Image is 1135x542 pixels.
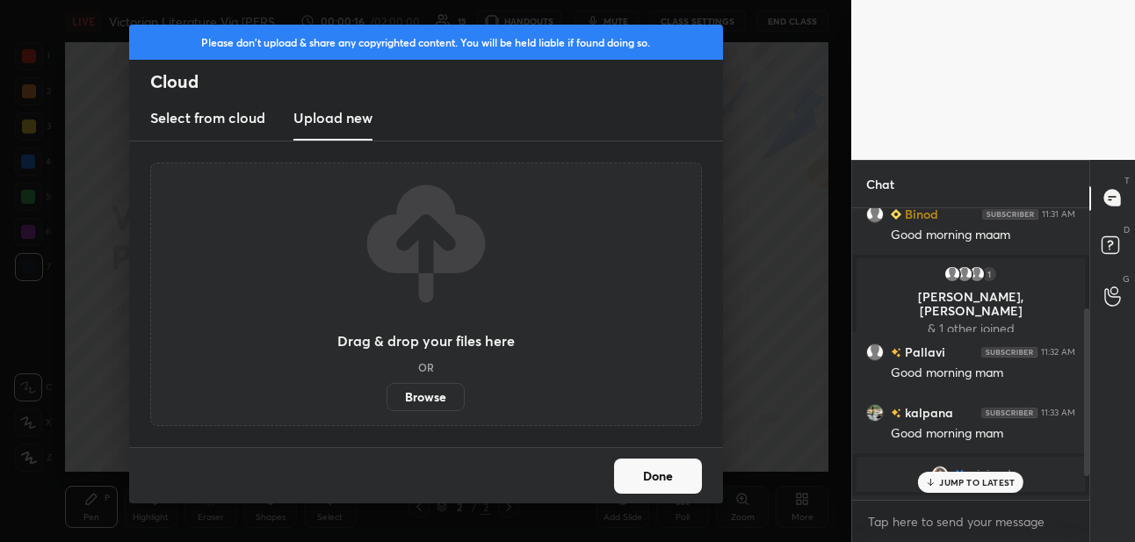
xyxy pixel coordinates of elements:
h5: OR [418,362,434,372]
img: 4P8fHbbgJtejmAAAAAElFTkSuQmCC [981,346,1037,357]
div: grid [852,208,1089,501]
p: & 1 other joined [867,322,1074,336]
p: D [1124,223,1130,236]
div: Good morning mam [891,365,1075,382]
span: joined [977,467,1011,481]
h2: Cloud [150,70,723,93]
div: 11:33 AM [1041,407,1075,417]
div: Please don't upload & share any copyrighted content. You will be held liable if found doing so. [129,25,723,60]
div: 1 [980,265,998,283]
img: default.png [968,265,986,283]
h3: Upload new [293,107,372,128]
div: 11:31 AM [1042,208,1075,219]
p: [PERSON_NAME], [PERSON_NAME] [867,290,1074,318]
img: 4P8fHbbgJtejmAAAAAElFTkSuQmCC [982,208,1038,219]
img: no-rating-badge.077c3623.svg [891,408,901,418]
img: default.png [956,265,973,283]
img: default.png [866,343,884,360]
span: You [956,467,977,481]
h6: kalpana [901,403,953,422]
div: 11:32 AM [1041,346,1075,357]
img: default.png [866,205,884,222]
h6: Binod [901,205,938,223]
div: Good morning maam [891,227,1075,244]
img: a7ac6fe6eda44e07ab3709a94de7a6bd.jpg [931,466,949,483]
p: G [1123,272,1130,285]
img: default.png [943,265,961,283]
img: 69b8ca4c7164483c8041842220d06d46.jpg [866,403,884,421]
div: Good morning mam [891,425,1075,443]
p: Chat [852,161,908,207]
img: no-rating-badge.077c3623.svg [891,348,901,358]
h3: Drag & drop your files here [337,334,515,348]
img: 4P8fHbbgJtejmAAAAAElFTkSuQmCC [981,407,1037,417]
h6: Pallavi [901,343,945,361]
button: Done [614,459,702,494]
img: Learner_Badge_beginner_1_8b307cf2a0.svg [891,209,901,220]
p: T [1124,174,1130,187]
h3: Select from cloud [150,107,265,128]
p: JUMP TO LATEST [939,477,1015,488]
